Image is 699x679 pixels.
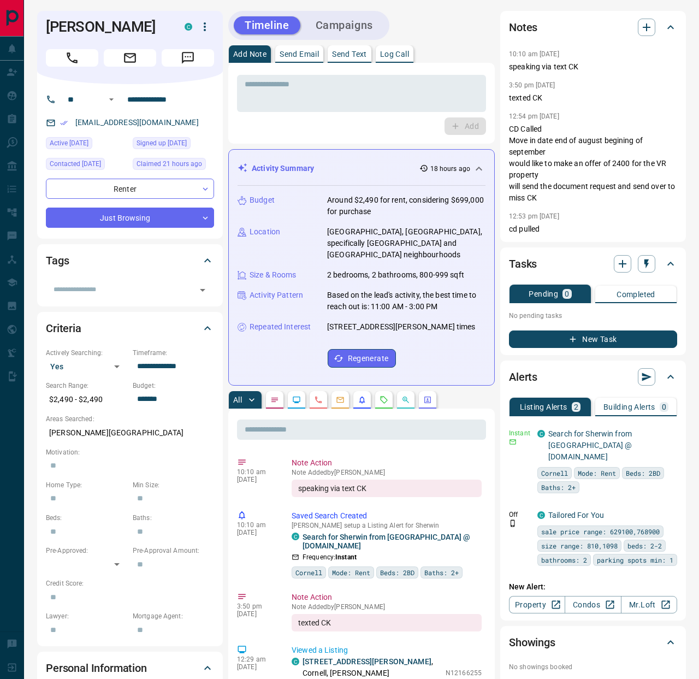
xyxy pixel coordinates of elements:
p: 10:10 am [237,468,275,476]
p: Off [509,510,531,519]
p: Building Alerts [603,403,655,411]
div: Thu Aug 14 2025 [46,158,127,173]
div: condos.ca [292,533,299,540]
p: cd pulled [509,223,677,235]
a: [EMAIL_ADDRESS][DOMAIN_NAME] [75,118,199,127]
p: 12:54 pm [DATE] [509,113,559,120]
p: 10:10 am [DATE] [509,50,559,58]
p: Note Added by [PERSON_NAME] [292,603,482,611]
span: size range: 810,1098 [541,540,618,551]
div: condos.ca [537,511,545,519]
div: Criteria [46,315,214,341]
span: bathrooms: 2 [541,554,587,565]
p: Budget: [133,381,214,391]
div: condos.ca [292,658,299,665]
div: Showings [509,629,677,656]
p: 0 [662,403,666,411]
span: Cornell [541,468,568,479]
p: [STREET_ADDRESS][PERSON_NAME] times [327,321,476,333]
p: 12:29 am [237,656,275,663]
p: Repeated Interest [250,321,311,333]
h2: Notes [509,19,537,36]
p: Min Size: [133,480,214,490]
p: Actively Searching: [46,348,127,358]
p: Note Action [292,592,482,603]
a: [STREET_ADDRESS][PERSON_NAME] [303,657,431,666]
svg: Notes [270,395,279,404]
div: Mon Aug 18 2025 [133,158,214,173]
a: Condos [565,596,621,613]
p: New Alert: [509,581,677,593]
svg: Lead Browsing Activity [292,395,301,404]
span: Baths: 2+ [541,482,576,493]
p: Note Added by [PERSON_NAME] [292,469,482,476]
h2: Tags [46,252,69,269]
p: 2 bedrooms, 2 bathrooms, 800-999 sqft [327,269,464,281]
p: 2 [574,403,578,411]
button: Timeline [234,16,300,34]
a: Search for Sherwin from [GEOGRAPHIC_DATA] @ [DOMAIN_NAME] [303,533,482,550]
span: sale price range: 629100,768900 [541,526,660,537]
p: Send Email [280,50,319,58]
p: Areas Searched: [46,414,214,424]
strong: Instant [335,553,357,561]
p: No pending tasks [509,308,677,324]
p: 3:50 pm [DATE] [509,81,555,89]
svg: Email Verified [60,119,68,127]
span: Baths: 2+ [424,567,459,578]
span: Beds: 2BD [380,567,414,578]
div: texted CK [292,614,482,631]
p: [DATE] [237,529,275,536]
button: Open [105,93,118,106]
p: 10:10 am [237,521,275,529]
button: Campaigns [305,16,384,34]
div: Renter [46,179,214,199]
a: Tailored For You [548,511,604,519]
h2: Alerts [509,368,537,386]
span: Active [DATE] [50,138,88,149]
span: Cornell [295,567,322,578]
p: texted CK [509,92,677,104]
span: Call [46,49,98,67]
p: Activity Pattern [250,290,303,301]
p: 3:50 pm [237,603,275,610]
div: Just Browsing [46,208,214,228]
span: Mode: Rent [578,468,616,479]
svg: Requests [380,395,388,404]
div: Tags [46,247,214,274]
p: Timeframe: [133,348,214,358]
p: Motivation: [46,447,214,457]
p: Location [250,226,280,238]
span: Contacted [DATE] [50,158,101,169]
p: Mortgage Agent: [133,611,214,621]
p: Baths: [133,513,214,523]
h2: Tasks [509,255,537,273]
p: Around $2,490 for rent, considering $699,000 for purchase [327,194,485,217]
p: Activity Summary [252,163,314,174]
p: Pre-Approval Amount: [133,546,214,556]
p: [PERSON_NAME][GEOGRAPHIC_DATA] [46,424,214,442]
p: Instant [509,428,531,438]
span: parking spots min: 1 [597,554,673,565]
p: No showings booked [509,662,677,672]
svg: Email [509,438,517,446]
svg: Opportunities [401,395,410,404]
p: Frequency: [303,552,357,562]
p: [DATE] [237,663,275,671]
p: Listing Alerts [520,403,567,411]
span: beds: 2-2 [627,540,662,551]
svg: Emails [336,395,345,404]
svg: Listing Alerts [358,395,366,404]
button: New Task [509,330,677,348]
div: Tasks [509,251,677,277]
h2: Showings [509,634,555,651]
h2: Criteria [46,320,81,337]
div: Yes [46,358,127,375]
div: Alerts [509,364,677,390]
a: Mr.Loft [621,596,677,613]
p: Size & Rooms [250,269,297,281]
p: Add Note [233,50,266,58]
p: Home Type: [46,480,127,490]
h2: Personal Information [46,659,147,677]
p: speaking via text CK [509,61,677,73]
